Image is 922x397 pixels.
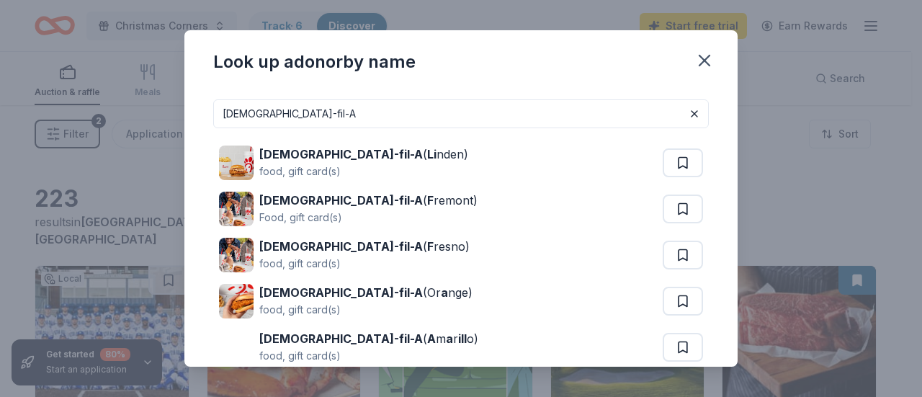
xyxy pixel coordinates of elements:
[259,301,473,318] div: food, gift card(s)
[446,331,453,346] strong: a
[213,50,416,73] div: Look up a donor by name
[259,163,468,180] div: food, gift card(s)
[427,193,434,208] strong: F
[219,284,254,318] img: Image for Chick-fil-A (Orange)
[219,330,254,365] img: Image for Chick-fil-A (Amarillo)
[219,238,254,272] img: Image for Chick-fil-A (Fresno)
[259,285,423,300] strong: [DEMOGRAPHIC_DATA]-fil-A
[259,239,423,254] strong: [DEMOGRAPHIC_DATA]-fil-A
[259,192,478,209] div: ( remont)
[458,331,467,346] strong: ill
[427,331,436,346] strong: A
[259,255,470,272] div: food, gift card(s)
[219,146,254,180] img: Image for Chick-fil-A (Linden)
[427,239,434,254] strong: F
[259,209,478,226] div: Food, gift card(s)
[259,347,478,365] div: food, gift card(s)
[259,331,423,346] strong: [DEMOGRAPHIC_DATA]-fil-A
[441,285,448,300] strong: a
[259,284,473,301] div: (Or nge)
[427,147,437,161] strong: Li
[259,147,423,161] strong: [DEMOGRAPHIC_DATA]-fil-A
[259,330,478,347] div: ( m r o)
[219,192,254,226] img: Image for Chick-fil-A (Fremont)
[259,238,470,255] div: ( resno)
[213,99,709,128] input: Search
[259,193,423,208] strong: [DEMOGRAPHIC_DATA]-fil-A
[259,146,468,163] div: ( nden)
